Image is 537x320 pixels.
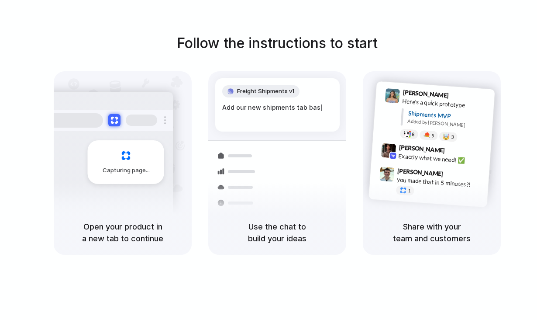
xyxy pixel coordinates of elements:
[408,188,411,193] span: 1
[451,135,454,139] span: 3
[320,104,323,111] span: |
[407,118,488,130] div: Added by [PERSON_NAME]
[398,152,485,167] div: Exactly what we need! ✅
[64,221,181,244] h5: Open your product in a new tab to continue
[402,97,489,111] div: Here's a quick prototype
[431,133,434,138] span: 5
[237,87,294,96] span: Freight Shipments v1
[403,87,449,100] span: [PERSON_NAME]
[443,134,450,140] div: 🤯
[373,221,490,244] h5: Share with your team and customers
[408,109,489,123] div: Shipments MVP
[451,92,469,102] span: 9:41 AM
[412,132,415,137] span: 8
[177,33,378,54] h1: Follow the instructions to start
[446,170,464,181] span: 9:47 AM
[396,175,484,190] div: you made that in 5 minutes?!
[447,147,465,157] span: 9:42 AM
[397,166,444,179] span: [PERSON_NAME]
[399,143,445,155] span: [PERSON_NAME]
[219,221,336,244] h5: Use the chat to build your ideas
[103,166,151,175] span: Capturing page
[222,103,333,112] div: Add our new shipments tab bas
